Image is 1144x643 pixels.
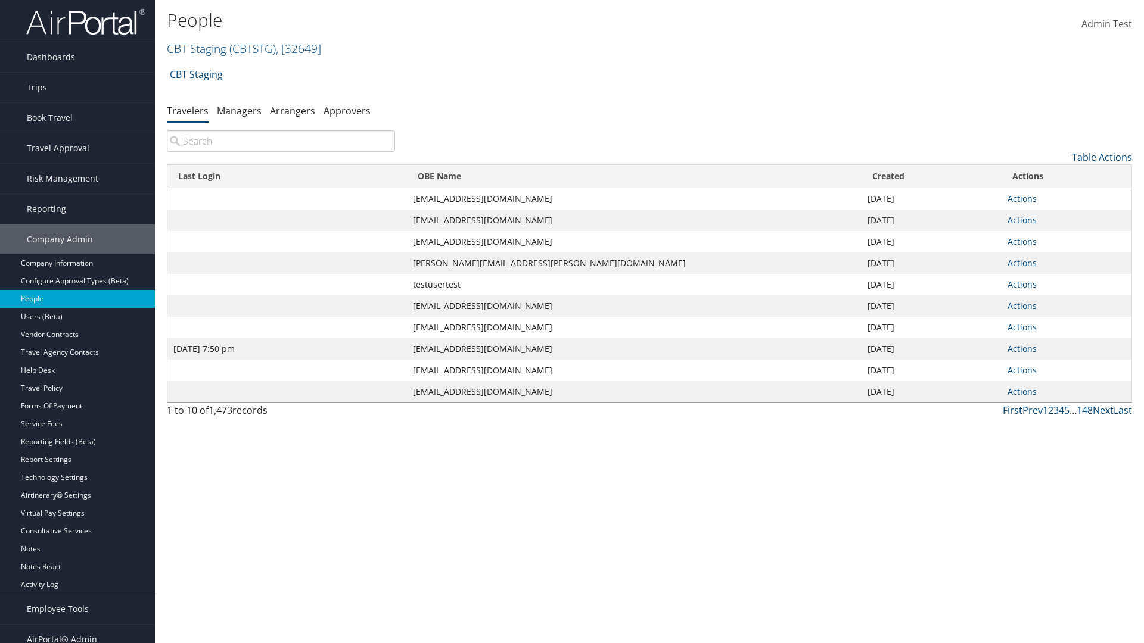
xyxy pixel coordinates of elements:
span: Employee Tools [27,594,89,624]
th: Last Login: activate to sort column ascending [167,165,407,188]
span: Admin Test [1081,17,1132,30]
td: [EMAIL_ADDRESS][DOMAIN_NAME] [407,295,862,317]
a: Actions [1008,214,1037,226]
th: Actions [1002,165,1131,188]
span: Company Admin [27,224,93,254]
a: Actions [1008,236,1037,247]
td: [DATE] [862,338,1002,360]
span: ( CBTSTG ) [229,40,276,57]
a: Actions [1008,279,1037,290]
td: [PERSON_NAME][EMAIL_ADDRESS][PERSON_NAME][DOMAIN_NAME] [407,252,862,274]
td: [EMAIL_ADDRESS][DOMAIN_NAME] [407,210,862,231]
span: Trips [27,73,47,102]
a: Admin Test [1081,6,1132,43]
td: [DATE] [862,188,1002,210]
a: 1 [1043,404,1048,417]
td: [DATE] [862,274,1002,295]
a: Actions [1008,300,1037,311]
td: [DATE] 7:50 pm [167,338,407,360]
a: Arrangers [270,104,315,117]
span: Book Travel [27,103,73,133]
th: OBE Name: activate to sort column ascending [407,165,862,188]
td: [DATE] [862,210,1002,231]
a: 3 [1053,404,1059,417]
a: 4 [1059,404,1064,417]
input: Search [167,130,395,152]
td: [EMAIL_ADDRESS][DOMAIN_NAME] [407,381,862,402]
img: airportal-logo.png [26,8,145,36]
a: Next [1093,404,1114,417]
a: CBT Staging [170,63,223,86]
td: [DATE] [862,360,1002,381]
div: 1 to 10 of records [167,403,395,423]
td: [DATE] [862,231,1002,252]
span: … [1070,404,1077,417]
a: Actions [1008,386,1037,397]
a: Travelers [167,104,209,117]
a: Prev [1022,404,1043,417]
td: [EMAIL_ADDRESS][DOMAIN_NAME] [407,338,862,360]
td: [DATE] [862,252,1002,274]
a: Actions [1008,343,1037,354]
a: Table Actions [1072,151,1132,164]
span: Reporting [27,194,66,224]
span: Risk Management [27,164,98,193]
a: First [1003,404,1022,417]
a: Actions [1008,257,1037,269]
td: testusertest [407,274,862,295]
th: Created: activate to sort column ascending [862,165,1002,188]
a: Managers [217,104,262,117]
span: 1,473 [209,404,232,417]
a: 5 [1064,404,1070,417]
td: [DATE] [862,381,1002,402]
a: Actions [1008,193,1037,204]
a: CBT Staging [167,40,321,57]
a: 2 [1048,404,1053,417]
a: Approvers [324,104,371,117]
a: 148 [1077,404,1093,417]
td: [EMAIL_ADDRESS][DOMAIN_NAME] [407,188,862,210]
a: Last [1114,404,1132,417]
span: , [ 32649 ] [276,40,321,57]
td: [EMAIL_ADDRESS][DOMAIN_NAME] [407,317,862,338]
span: Travel Approval [27,133,89,163]
td: [DATE] [862,317,1002,338]
td: [EMAIL_ADDRESS][DOMAIN_NAME] [407,360,862,381]
a: Actions [1008,321,1037,333]
td: [DATE] [862,295,1002,317]
h1: People [167,8,810,33]
a: Actions [1008,364,1037,376]
span: Dashboards [27,42,75,72]
td: [EMAIL_ADDRESS][DOMAIN_NAME] [407,231,862,252]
